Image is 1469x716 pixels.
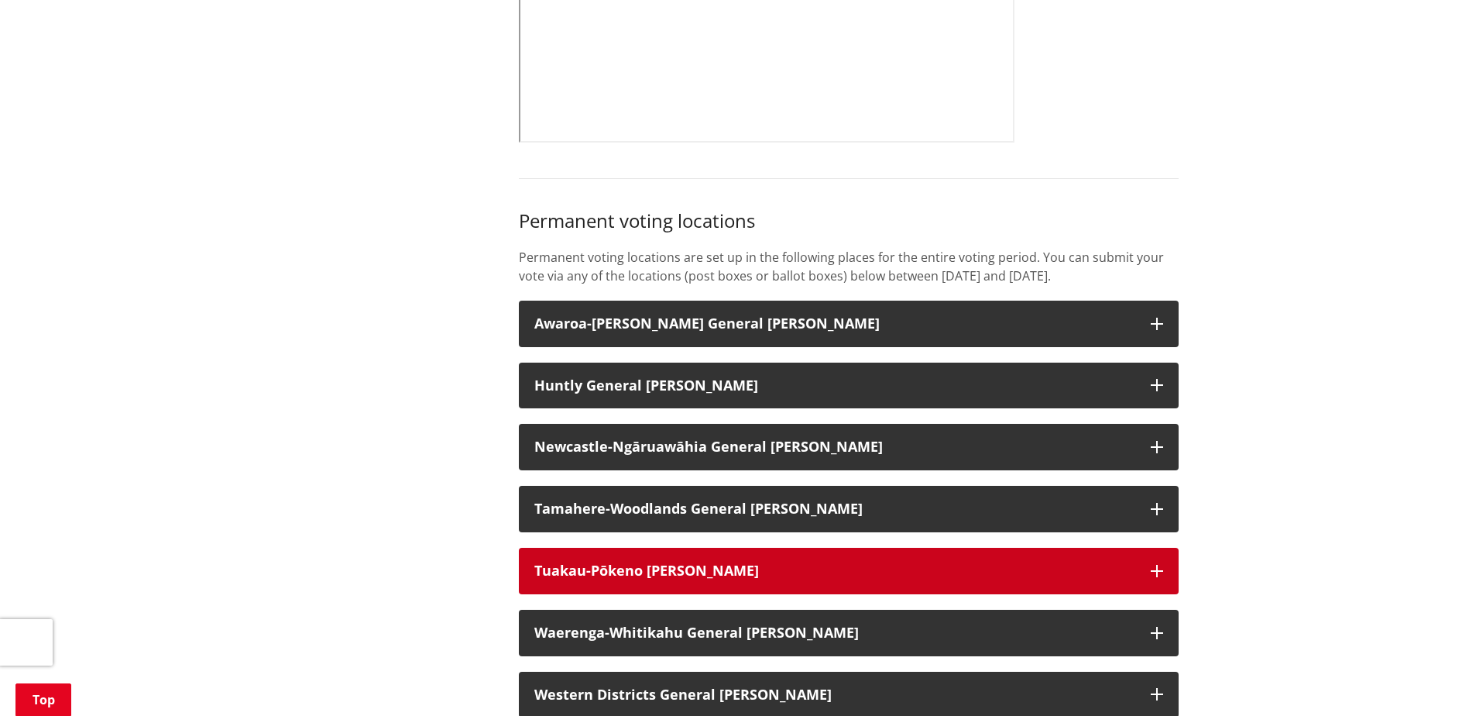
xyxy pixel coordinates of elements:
[534,437,883,456] strong: Newcastle-Ngāruawāhia General [PERSON_NAME]
[519,363,1179,409] button: Huntly General [PERSON_NAME]
[534,499,863,518] strong: Tamahere-Woodlands General [PERSON_NAME]
[534,685,832,704] strong: Western Districts General [PERSON_NAME]
[519,424,1179,470] button: Newcastle-Ngāruawāhia General [PERSON_NAME]
[534,316,1135,332] h3: Awaroa-[PERSON_NAME] General [PERSON_NAME]
[534,623,859,642] strong: Waerenga-Whitikahu General [PERSON_NAME]
[519,486,1179,532] button: Tamahere-Woodlands General [PERSON_NAME]
[15,683,71,716] a: Top
[519,301,1179,347] button: Awaroa-[PERSON_NAME] General [PERSON_NAME]
[519,610,1179,656] button: Waerenga-Whitikahu General [PERSON_NAME]
[1398,651,1454,707] iframe: Messenger Launcher
[519,248,1179,285] p: Permanent voting locations are set up in the following places for the entire voting period. You c...
[534,378,1135,394] h3: Huntly General [PERSON_NAME]
[519,548,1179,594] button: Tuakau-Pōkeno [PERSON_NAME]
[519,210,1179,232] h3: Permanent voting locations
[534,563,1135,579] h3: Tuakau-Pōkeno [PERSON_NAME]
